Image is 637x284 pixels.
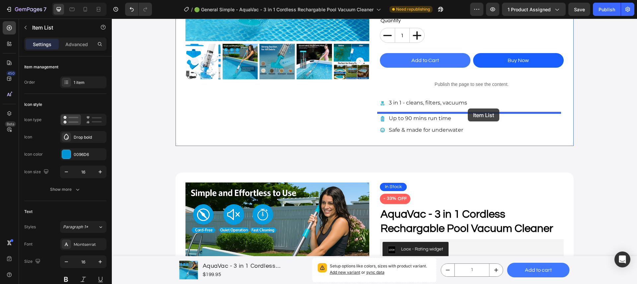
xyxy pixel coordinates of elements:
[74,152,105,158] div: 0096D6
[614,251,630,267] div: Open Intercom Messenger
[574,7,585,12] span: Save
[43,5,46,13] p: 7
[33,41,51,48] p: Settings
[24,79,35,85] div: Order
[74,242,105,248] div: Montserrat
[24,257,42,266] div: Size
[3,3,49,16] button: 7
[24,117,41,123] div: Icon type
[74,80,105,86] div: 1 item
[6,71,16,76] div: 450
[63,224,88,230] span: Paragraph 1*
[194,6,374,13] span: 🟢 General Simple - AquaVac - 3 in 1 Cordless Rechargable Pool Vacuum Cleaner
[125,3,152,16] div: Undo/Redo
[74,134,105,140] div: Drop bold
[24,209,33,215] div: Text
[32,24,89,32] p: Item List
[24,241,33,247] div: Font
[24,168,50,177] div: Icon size
[593,3,621,16] button: Publish
[24,183,106,195] button: Show more
[568,3,590,16] button: Save
[24,64,58,70] div: Item management
[502,3,566,16] button: 1 product assigned
[65,41,88,48] p: Advanced
[191,6,193,13] span: /
[60,221,106,233] button: Paragraph 1*
[24,224,36,230] div: Styles
[24,151,43,157] div: Icon color
[24,134,32,140] div: Icon
[599,6,615,13] div: Publish
[396,6,430,12] span: Need republishing
[508,6,551,13] span: 1 product assigned
[5,121,16,127] div: Beta
[50,186,81,193] div: Show more
[112,19,637,284] iframe: Design area
[24,102,42,107] div: Icon style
